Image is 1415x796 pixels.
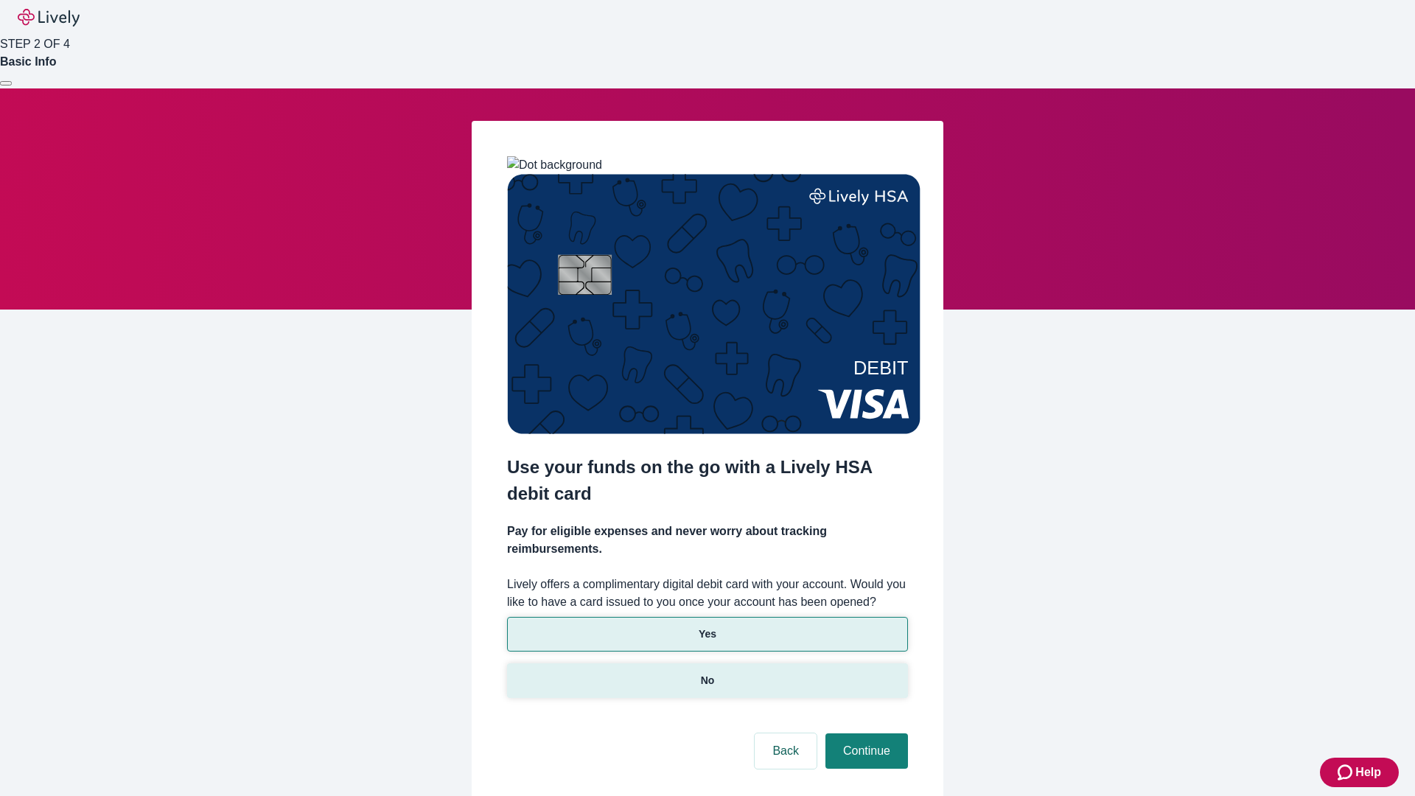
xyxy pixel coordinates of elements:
[18,9,80,27] img: Lively
[701,673,715,688] p: No
[825,733,908,769] button: Continue
[699,626,716,642] p: Yes
[755,733,817,769] button: Back
[507,663,908,698] button: No
[507,156,602,174] img: Dot background
[507,454,908,507] h2: Use your funds on the go with a Lively HSA debit card
[507,174,920,434] img: Debit card
[507,523,908,558] h4: Pay for eligible expenses and never worry about tracking reimbursements.
[507,576,908,611] label: Lively offers a complimentary digital debit card with your account. Would you like to have a card...
[507,617,908,652] button: Yes
[1320,758,1399,787] button: Zendesk support iconHelp
[1355,764,1381,781] span: Help
[1338,764,1355,781] svg: Zendesk support icon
